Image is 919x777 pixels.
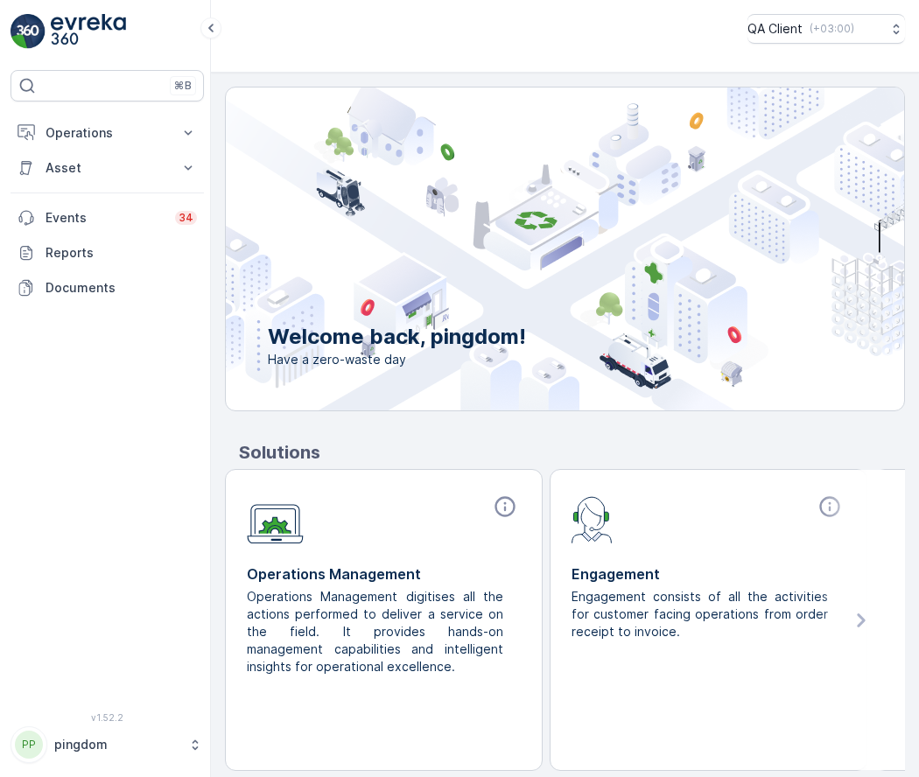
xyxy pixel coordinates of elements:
button: QA Client(+03:00) [747,14,905,44]
img: logo [11,14,46,49]
img: module-icon [572,494,613,543]
img: module-icon [247,494,304,544]
p: ( +03:00 ) [810,22,854,36]
span: Have a zero-waste day [268,351,526,368]
p: Engagement [572,563,845,584]
p: Operations Management digitises all the actions performed to deliver a service on the field. It p... [247,588,507,675]
img: city illustration [147,87,904,410]
a: Events34 [11,200,204,235]
p: Asset [46,159,169,177]
p: Documents [46,279,197,297]
p: Operations Management [247,563,521,584]
p: Reports [46,244,197,262]
p: QA Client [747,20,803,38]
p: Events [46,209,165,227]
p: ⌘B [174,79,192,93]
span: v 1.52.2 [11,712,204,723]
p: 34 [179,211,193,225]
p: Operations [46,124,169,142]
a: Reports [11,235,204,270]
p: Welcome back, pingdom! [268,323,526,351]
button: PPpingdom [11,726,204,763]
p: Solutions [239,439,905,465]
p: Engagement consists of all the activities for customer facing operations from order receipt to in... [572,588,831,640]
p: pingdom [54,736,179,753]
img: logo_light-DOdMpM7g.png [51,14,126,49]
a: Documents [11,270,204,305]
button: Asset [11,150,204,185]
button: Operations [11,115,204,150]
div: PP [15,731,43,759]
